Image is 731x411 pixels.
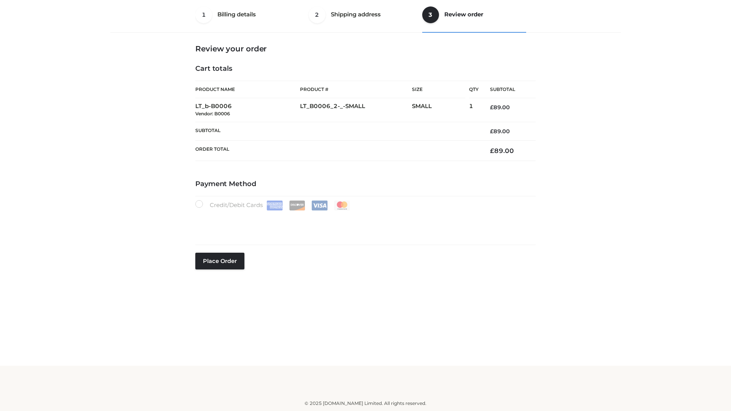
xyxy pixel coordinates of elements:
img: Discover [289,201,305,210]
h3: Review your order [195,44,536,53]
td: LT_B0006_2-_-SMALL [300,98,412,122]
th: Order Total [195,141,479,161]
iframe: Secure payment input frame [194,209,534,237]
th: Subtotal [195,122,479,140]
th: Product # [300,81,412,98]
img: Amex [267,201,283,210]
img: Mastercard [334,201,350,210]
th: Product Name [195,81,300,98]
button: Place order [195,253,244,269]
small: Vendor: B0006 [195,111,230,116]
h4: Cart totals [195,65,536,73]
img: Visa [311,201,328,210]
td: SMALL [412,98,469,122]
span: £ [490,104,493,111]
h4: Payment Method [195,180,536,188]
span: £ [490,147,494,155]
td: 1 [469,98,479,122]
th: Size [412,81,465,98]
span: £ [490,128,493,135]
label: Credit/Debit Cards [195,200,351,210]
td: LT_b-B0006 [195,98,300,122]
th: Subtotal [479,81,536,98]
bdi: 89.00 [490,104,510,111]
th: Qty [469,81,479,98]
bdi: 89.00 [490,147,514,155]
div: © 2025 [DOMAIN_NAME] Limited. All rights reserved. [113,400,618,407]
bdi: 89.00 [490,128,510,135]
